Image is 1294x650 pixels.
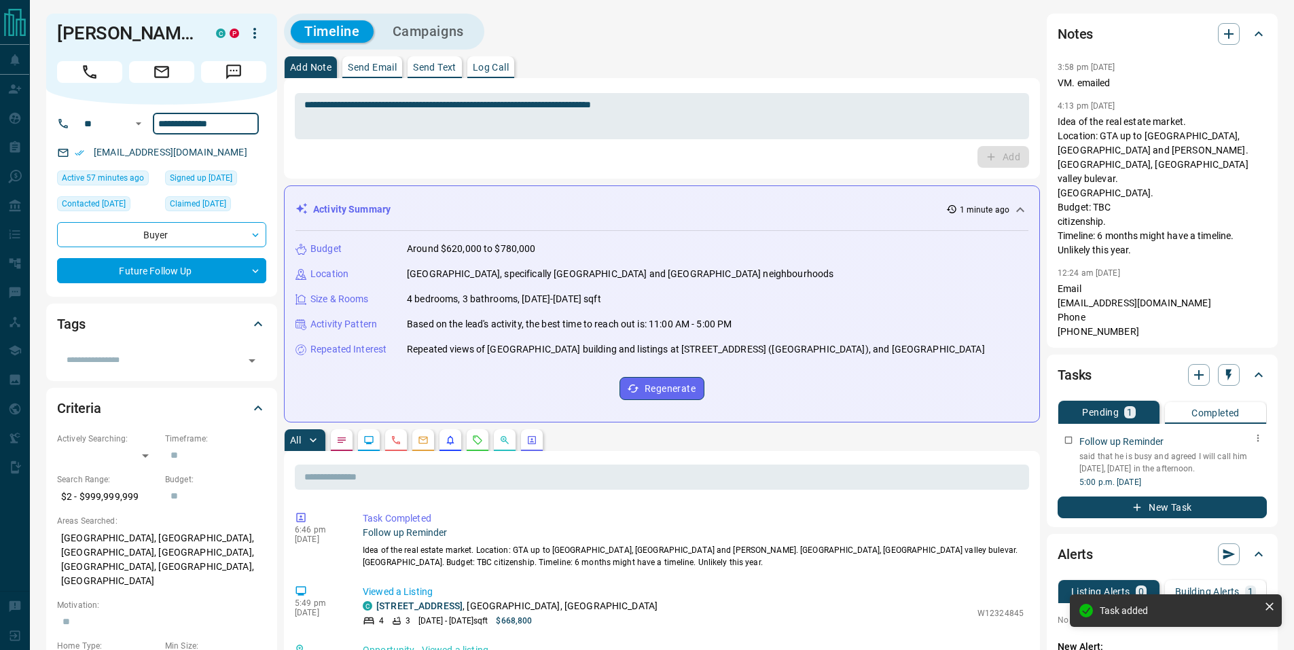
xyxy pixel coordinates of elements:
button: New Task [1058,496,1267,518]
p: 12:24 am [DATE] [1058,268,1120,278]
div: Tue Jan 30 2024 [165,196,266,215]
div: Sat Sep 13 2025 [57,170,158,189]
p: Location [310,267,348,281]
p: Timeframe: [165,433,266,445]
p: 3 [406,615,410,627]
p: Size & Rooms [310,292,369,306]
svg: Email Verified [75,148,84,158]
svg: Emails [418,435,429,446]
p: Repeated Interest [310,342,387,357]
div: condos.ca [363,601,372,611]
p: [DATE] - [DATE] sqft [418,615,488,627]
span: Message [201,61,266,83]
div: Tags [57,308,266,340]
p: Budget [310,242,342,256]
div: Notes [1058,18,1267,50]
p: W12324845 [977,607,1024,619]
p: No listing alerts available [1058,614,1267,626]
p: Areas Searched: [57,515,266,527]
p: Activity Summary [313,202,391,217]
p: 6:46 pm [295,525,342,535]
p: Follow up Reminder [1079,435,1164,449]
svg: Requests [472,435,483,446]
button: Open [242,351,262,370]
p: Add Note [290,62,331,72]
h2: Alerts [1058,543,1093,565]
span: Call [57,61,122,83]
textarea: To enrich screen reader interactions, please activate Accessibility in Grammarly extension settings [304,99,1020,134]
h2: Tasks [1058,364,1092,386]
p: 5:00 p.m. [DATE] [1079,476,1267,488]
button: Open [130,115,147,132]
p: 4:13 pm [DATE] [1058,101,1115,111]
span: Signed up [DATE] [170,171,232,185]
span: Email [129,61,194,83]
p: $2 - $999,999,999 [57,486,158,508]
button: Regenerate [619,377,704,400]
p: Motivation: [57,599,266,611]
div: property.ca [230,29,239,38]
button: Timeline [291,20,374,43]
p: Actively Searching: [57,433,158,445]
p: Follow up Reminder [363,526,1024,540]
p: Based on the lead's activity, the best time to reach out is: 11:00 AM - 5:00 PM [407,317,732,331]
p: Repeated views of [GEOGRAPHIC_DATA] building and listings at [STREET_ADDRESS] ([GEOGRAPHIC_DATA])... [407,342,985,357]
span: Contacted [DATE] [62,197,126,211]
p: Pending [1082,408,1119,417]
div: Activity Summary1 minute ago [295,197,1028,222]
p: Log Call [473,62,509,72]
div: Criteria [57,392,266,425]
p: 1 minute ago [960,204,1009,216]
p: Send Text [413,62,456,72]
p: Completed [1191,408,1240,418]
span: Claimed [DATE] [170,197,226,211]
p: [DATE] [295,608,342,617]
div: condos.ca [216,29,226,38]
p: , [GEOGRAPHIC_DATA], [GEOGRAPHIC_DATA] [376,599,658,613]
div: Tue Jan 30 2024 [165,170,266,189]
p: [DATE] [295,535,342,544]
h1: [PERSON_NAME] [57,22,196,44]
p: VM. emailed [1058,76,1267,90]
svg: Calls [391,435,401,446]
p: 5:49 pm [295,598,342,608]
p: 1 [1248,587,1253,596]
p: said that he is busy and agreed I will call him [DATE], [DATE] in the afternoon. [1079,450,1267,475]
p: Idea of the real estate market. Location: GTA up to [GEOGRAPHIC_DATA], [GEOGRAPHIC_DATA] and [PER... [363,544,1024,568]
a: [STREET_ADDRESS] [376,600,463,611]
h2: Notes [1058,23,1093,45]
svg: Agent Actions [526,435,537,446]
p: Activity Pattern [310,317,377,331]
p: Email [EMAIL_ADDRESS][DOMAIN_NAME] Phone [PHONE_NUMBER] [1058,282,1267,339]
button: Campaigns [379,20,478,43]
p: Listing Alerts [1071,587,1130,596]
p: Building Alerts [1175,587,1240,596]
p: 3:58 pm [DATE] [1058,62,1115,72]
p: Task Completed [363,511,1024,526]
p: Send Email [348,62,397,72]
svg: Opportunities [499,435,510,446]
svg: Lead Browsing Activity [363,435,374,446]
p: All [290,435,301,445]
p: [GEOGRAPHIC_DATA], specifically [GEOGRAPHIC_DATA] and [GEOGRAPHIC_DATA] neighbourhoods [407,267,833,281]
p: Idea of the real estate market. Location: GTA up to [GEOGRAPHIC_DATA], [GEOGRAPHIC_DATA] and [PER... [1058,115,1267,257]
p: [GEOGRAPHIC_DATA], [GEOGRAPHIC_DATA], [GEOGRAPHIC_DATA], [GEOGRAPHIC_DATA], [GEOGRAPHIC_DATA], [G... [57,527,266,592]
p: 0 [1138,587,1144,596]
h2: Tags [57,313,85,335]
p: 4 bedrooms, 3 bathrooms, [DATE]-[DATE] sqft [407,292,601,306]
div: Tasks [1058,359,1267,391]
a: [EMAIL_ADDRESS][DOMAIN_NAME] [94,147,247,158]
p: 4 [379,615,384,627]
svg: Notes [336,435,347,446]
p: Budget: [165,473,266,486]
h2: Criteria [57,397,101,419]
div: Future Follow Up [57,258,266,283]
div: Alerts [1058,538,1267,571]
p: 1 [1127,408,1132,417]
p: Around $620,000 to $780,000 [407,242,536,256]
div: Task added [1100,605,1259,616]
p: Viewed a Listing [363,585,1024,599]
p: Search Range: [57,473,158,486]
div: Buyer [57,222,266,247]
p: $668,800 [496,615,532,627]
